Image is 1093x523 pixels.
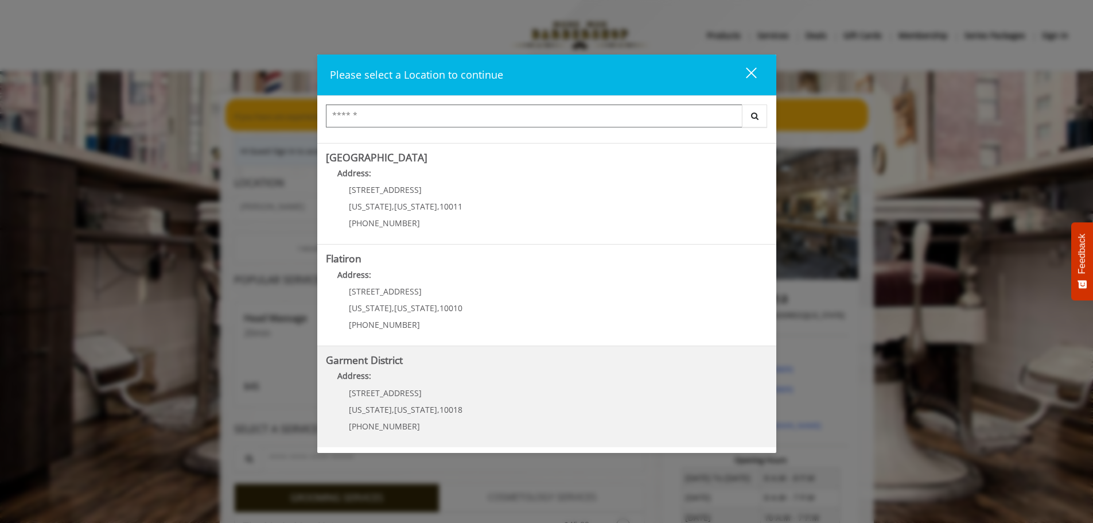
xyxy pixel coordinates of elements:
[326,104,768,133] div: Center Select
[337,269,371,280] b: Address:
[394,201,437,212] span: [US_STATE]
[330,68,503,82] span: Please select a Location to continue
[337,168,371,179] b: Address:
[437,404,439,415] span: ,
[349,319,420,330] span: [PHONE_NUMBER]
[394,303,437,313] span: [US_STATE]
[349,421,420,432] span: [PHONE_NUMBER]
[349,184,422,195] span: [STREET_ADDRESS]
[392,404,394,415] span: ,
[349,303,392,313] span: [US_STATE]
[392,303,394,313] span: ,
[1071,222,1093,300] button: Feedback - Show survey
[1077,234,1087,274] span: Feedback
[326,150,427,164] b: [GEOGRAPHIC_DATA]
[326,104,742,127] input: Search Center
[439,404,462,415] span: 10018
[326,251,361,265] b: Flatiron
[437,201,439,212] span: ,
[748,112,761,120] i: Search button
[439,201,462,212] span: 10011
[392,201,394,212] span: ,
[349,404,392,415] span: [US_STATE]
[394,404,437,415] span: [US_STATE]
[349,218,420,228] span: [PHONE_NUMBER]
[437,303,439,313] span: ,
[337,370,371,381] b: Address:
[349,286,422,297] span: [STREET_ADDRESS]
[733,67,756,84] div: close dialog
[725,63,764,87] button: close dialog
[326,353,403,367] b: Garment District
[439,303,462,313] span: 10010
[349,201,392,212] span: [US_STATE]
[349,388,422,398] span: [STREET_ADDRESS]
